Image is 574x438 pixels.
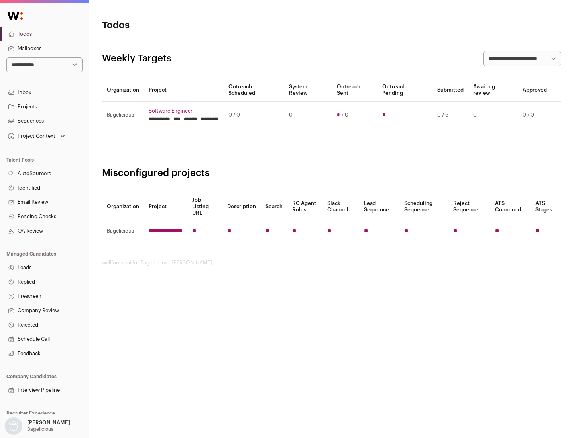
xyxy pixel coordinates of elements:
img: nopic.png [5,417,22,435]
span: / 0 [342,112,348,118]
img: Wellfound [3,8,27,24]
td: 0 / 0 [518,102,552,129]
th: Organization [102,79,144,102]
th: Description [222,192,261,221]
th: Search [261,192,287,221]
h1: Todos [102,19,255,32]
th: Organization [102,192,144,221]
h2: Misconfigured projects [102,167,561,180]
th: Submitted [432,79,468,102]
th: Slack Channel [322,192,359,221]
th: Outreach Scheduled [224,79,284,102]
th: RC Agent Rules [287,192,322,221]
th: Awaiting review [468,79,518,102]
a: Software Engineer [149,108,219,114]
th: ATS Stages [531,192,561,221]
button: Open dropdown [6,131,67,142]
td: Bagelicious [102,221,144,241]
footer: wellfound:ai for Bagelicious - [PERSON_NAME] [102,260,561,266]
th: Project [144,192,187,221]
button: Open dropdown [3,417,72,435]
th: Project [144,79,224,102]
td: Bagelicious [102,102,144,129]
th: Approved [518,79,552,102]
td: 0 / 0 [224,102,284,129]
th: Outreach Pending [377,79,432,102]
td: 0 [284,102,332,129]
th: ATS Conneced [490,192,530,221]
th: Job Listing URL [187,192,222,221]
th: Scheduling Sequence [399,192,448,221]
td: 0 [468,102,518,129]
th: System Review [284,79,332,102]
p: [PERSON_NAME] [27,420,70,426]
th: Reject Sequence [448,192,491,221]
th: Lead Sequence [359,192,399,221]
th: Outreach Sent [332,79,378,102]
td: 0 / 6 [432,102,468,129]
h2: Weekly Targets [102,52,171,65]
div: Project Context [6,133,55,139]
p: Bagelicious [27,426,53,432]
